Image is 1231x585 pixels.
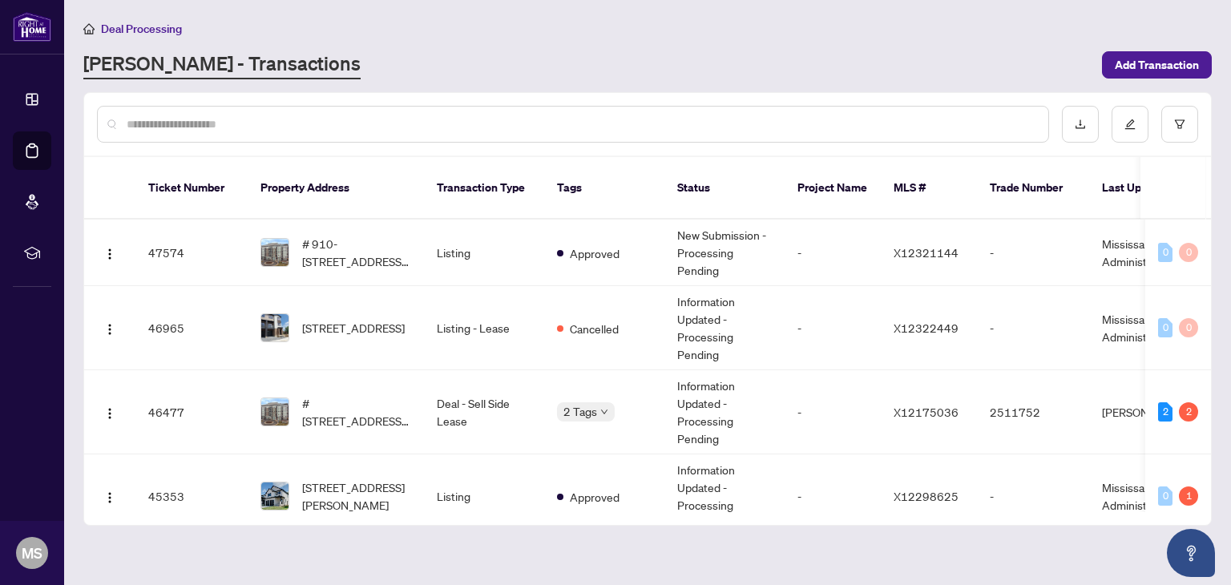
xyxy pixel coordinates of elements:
[1174,119,1185,130] span: filter
[1089,286,1209,370] td: Mississauga Administrator
[881,157,977,220] th: MLS #
[1158,243,1172,262] div: 0
[1158,486,1172,506] div: 0
[97,315,123,341] button: Logo
[261,482,289,510] img: thumbnail-img
[1089,220,1209,286] td: Mississauga Administrator
[83,50,361,79] a: [PERSON_NAME] - Transactions
[977,286,1089,370] td: -
[1089,370,1209,454] td: [PERSON_NAME]
[1167,529,1215,577] button: Open asap
[894,489,959,503] span: X12298625
[424,370,544,454] td: Deal - Sell Side Lease
[424,454,544,539] td: Listing
[1089,157,1209,220] th: Last Updated By
[785,220,881,286] td: -
[97,483,123,509] button: Logo
[1179,402,1198,422] div: 2
[261,398,289,426] img: thumbnail-img
[261,314,289,341] img: thumbnail-img
[664,157,785,220] th: Status
[1124,119,1136,130] span: edit
[135,220,248,286] td: 47574
[424,157,544,220] th: Transaction Type
[977,370,1089,454] td: 2511752
[894,405,959,419] span: X12175036
[785,454,881,539] td: -
[1158,318,1172,337] div: 0
[135,157,248,220] th: Ticket Number
[302,478,411,514] span: [STREET_ADDRESS][PERSON_NAME]
[1115,52,1199,78] span: Add Transaction
[103,248,116,260] img: Logo
[664,220,785,286] td: New Submission - Processing Pending
[103,491,116,504] img: Logo
[785,370,881,454] td: -
[424,220,544,286] td: Listing
[570,244,620,262] span: Approved
[83,23,95,34] span: home
[101,22,182,36] span: Deal Processing
[103,323,116,336] img: Logo
[13,12,51,42] img: logo
[1161,106,1198,143] button: filter
[570,488,620,506] span: Approved
[664,286,785,370] td: Information Updated - Processing Pending
[103,407,116,420] img: Logo
[1062,106,1099,143] button: download
[1179,318,1198,337] div: 0
[302,235,411,270] span: # 910-[STREET_ADDRESS][PERSON_NAME]
[1075,119,1086,130] span: download
[570,320,619,337] span: Cancelled
[135,370,248,454] td: 46477
[977,157,1089,220] th: Trade Number
[664,370,785,454] td: Information Updated - Processing Pending
[302,319,405,337] span: [STREET_ADDRESS]
[785,286,881,370] td: -
[248,157,424,220] th: Property Address
[600,408,608,416] span: down
[261,239,289,266] img: thumbnail-img
[97,399,123,425] button: Logo
[1102,51,1212,79] button: Add Transaction
[1158,402,1172,422] div: 2
[544,157,664,220] th: Tags
[563,402,597,421] span: 2 Tags
[302,394,411,430] span: # [STREET_ADDRESS][PERSON_NAME]
[977,454,1089,539] td: -
[135,286,248,370] td: 46965
[894,245,959,260] span: X12321144
[135,454,248,539] td: 45353
[894,321,959,335] span: X12322449
[785,157,881,220] th: Project Name
[97,240,123,265] button: Logo
[1089,454,1209,539] td: Mississauga Administrator
[1179,486,1198,506] div: 1
[977,220,1089,286] td: -
[1179,243,1198,262] div: 0
[664,454,785,539] td: Information Updated - Processing Pending
[424,286,544,370] td: Listing - Lease
[1112,106,1148,143] button: edit
[22,542,42,564] span: MS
